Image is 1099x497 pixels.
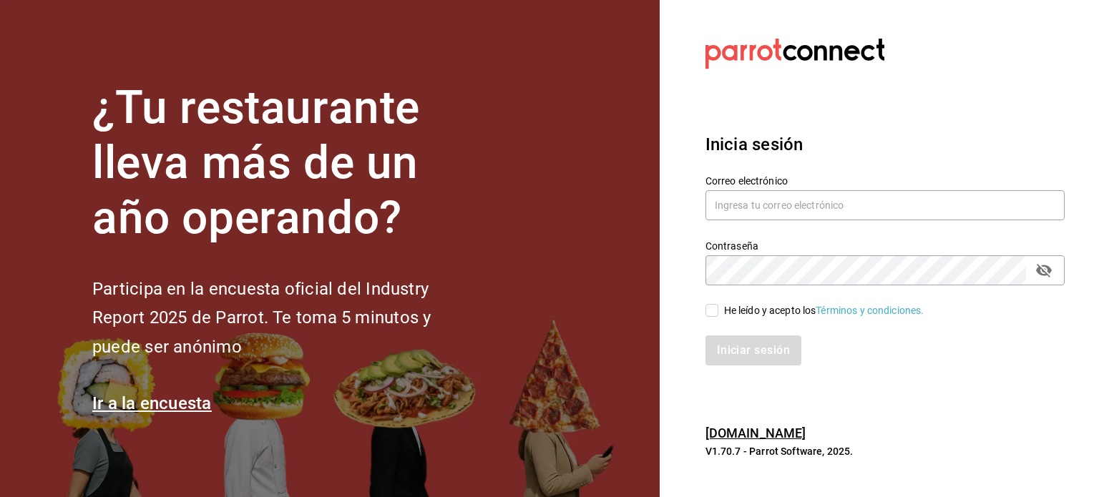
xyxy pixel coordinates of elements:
[705,132,1065,157] h3: Inicia sesión
[705,241,1065,251] label: Contraseña
[705,425,806,441] a: [DOMAIN_NAME]
[724,303,924,318] div: He leído y acepto los
[92,393,212,413] a: Ir a la encuesta
[705,176,1065,186] label: Correo electrónico
[92,275,479,362] h2: Participa en la encuesta oficial del Industry Report 2025 de Parrot. Te toma 5 minutos y puede se...
[92,81,479,245] h1: ¿Tu restaurante lleva más de un año operando?
[705,190,1065,220] input: Ingresa tu correo electrónico
[816,305,924,316] a: Términos y condiciones.
[705,444,1065,458] p: V1.70.7 - Parrot Software, 2025.
[1032,258,1056,282] button: passwordField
